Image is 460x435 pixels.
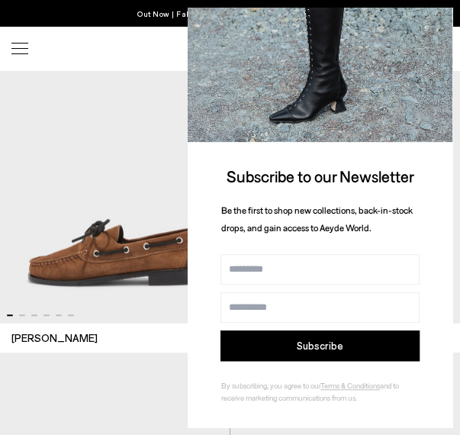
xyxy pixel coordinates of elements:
span: Subscribe to our Newsletter [227,166,414,185]
span: Be the first to shop new collections, back-in-stock drops, and gain access to Aeyde World. [221,205,413,233]
span: By subscribing, you agree to our [221,381,320,390]
button: Subscribe [220,330,420,361]
span: [PERSON_NAME] [11,330,98,346]
a: Terms & Conditions [320,381,380,390]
